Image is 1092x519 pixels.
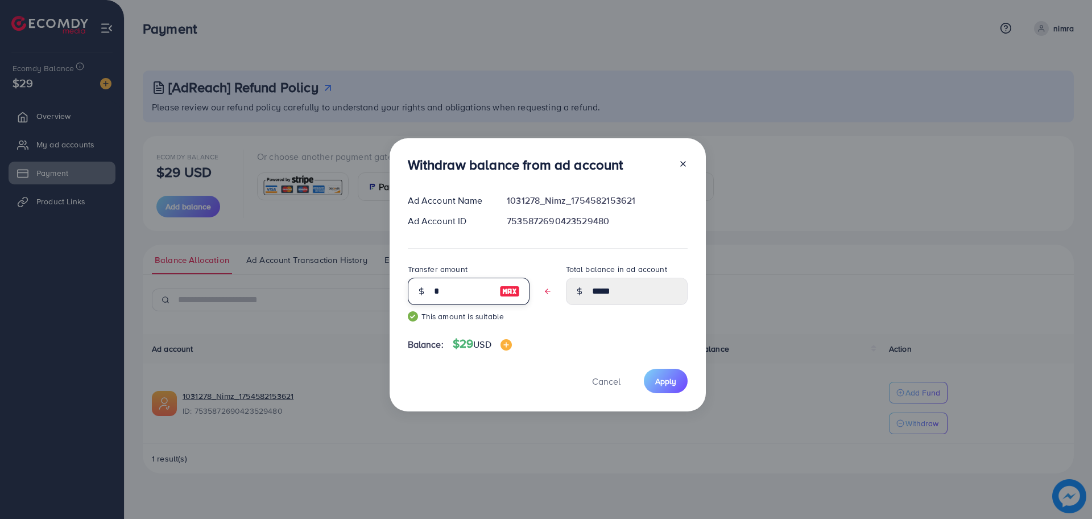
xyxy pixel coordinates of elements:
h4: $29 [453,337,512,351]
div: Ad Account Name [399,194,498,207]
div: Ad Account ID [399,215,498,228]
img: image [500,339,512,351]
label: Transfer amount [408,263,468,275]
img: guide [408,311,418,322]
button: Cancel [578,369,635,393]
span: USD [473,338,491,351]
img: image [499,285,520,298]
small: This amount is suitable [408,311,530,322]
h3: Withdraw balance from ad account [408,156,623,173]
div: 7535872690423529480 [498,215,696,228]
label: Total balance in ad account [566,263,667,275]
span: Balance: [408,338,444,351]
button: Apply [644,369,688,393]
span: Cancel [592,375,621,388]
span: Apply [655,376,676,387]
div: 1031278_Nimz_1754582153621 [498,194,696,207]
